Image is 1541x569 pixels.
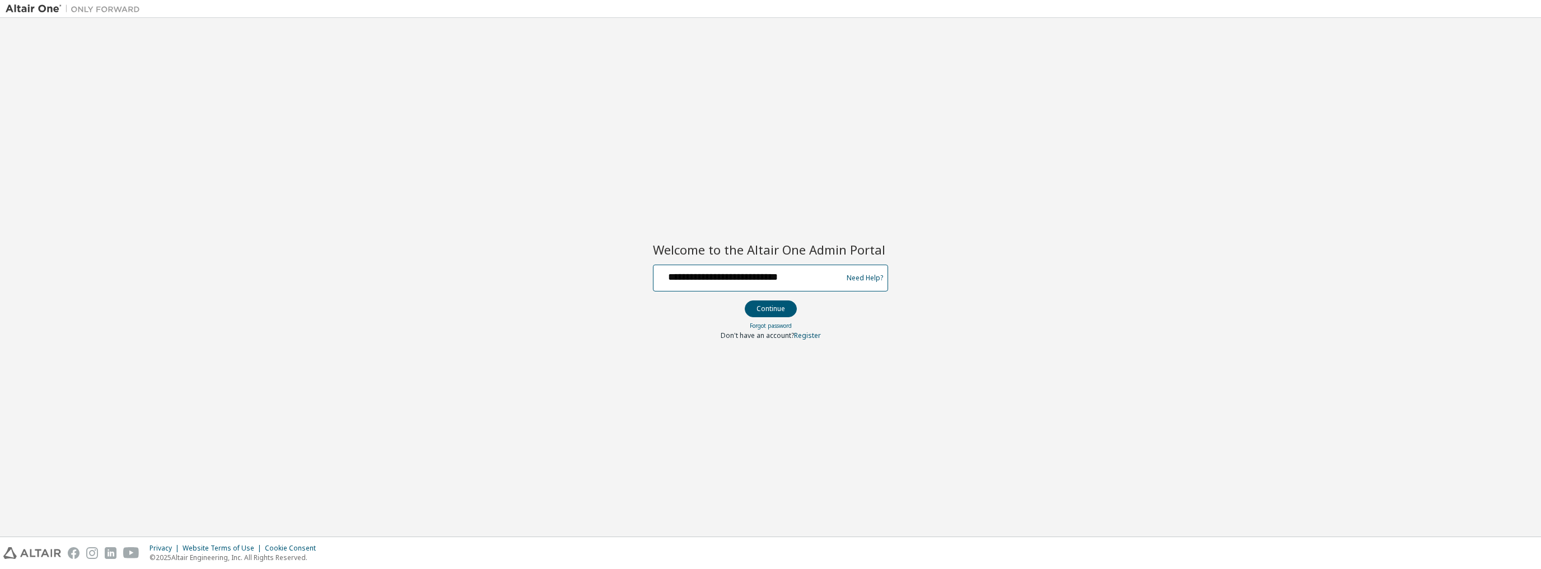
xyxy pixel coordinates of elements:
div: Website Terms of Use [183,544,265,553]
img: linkedin.svg [105,547,116,559]
p: © 2025 Altair Engineering, Inc. All Rights Reserved. [150,553,323,562]
img: youtube.svg [123,547,139,559]
img: Altair One [6,3,146,15]
span: Don't have an account? [721,331,794,340]
div: Privacy [150,544,183,553]
img: facebook.svg [68,547,80,559]
button: Continue [745,300,797,317]
img: altair_logo.svg [3,547,61,559]
a: Forgot password [750,322,792,330]
a: Register [794,331,821,340]
img: instagram.svg [86,547,98,559]
h2: Welcome to the Altair One Admin Portal [653,242,888,257]
div: Cookie Consent [265,544,323,553]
